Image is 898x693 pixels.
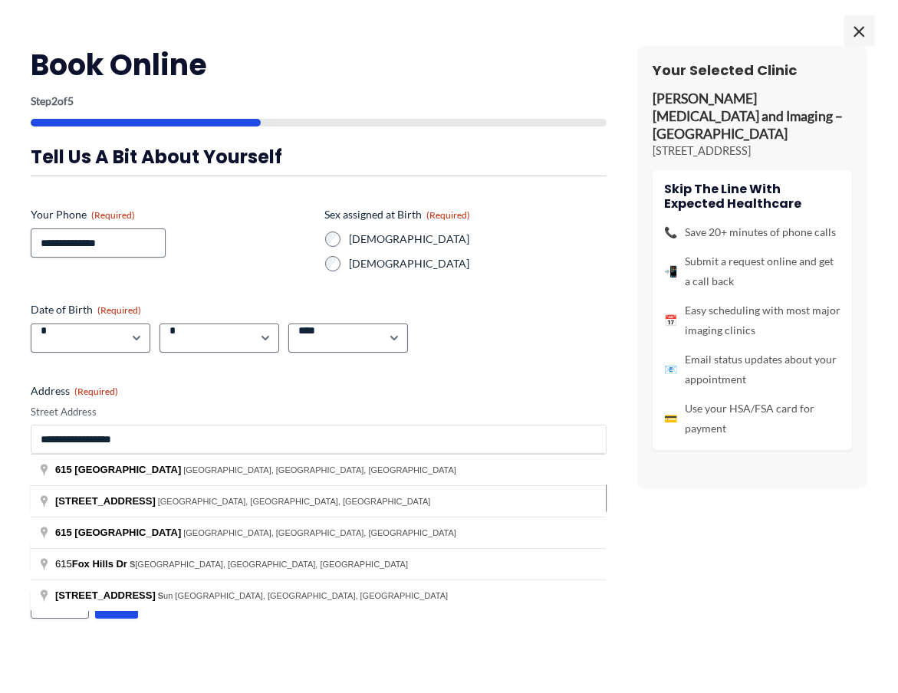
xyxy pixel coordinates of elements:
[183,528,456,537] span: [GEOGRAPHIC_DATA], [GEOGRAPHIC_DATA], [GEOGRAPHIC_DATA]
[31,96,607,107] p: Step of
[350,232,607,247] label: [DEMOGRAPHIC_DATA]
[31,383,118,399] legend: Address
[325,207,471,222] legend: Sex assigned at Birth
[97,304,141,316] span: (Required)
[664,222,677,242] span: 📞
[55,527,72,538] span: 615
[91,209,135,221] span: (Required)
[55,495,156,507] span: [STREET_ADDRESS]
[130,560,408,569] span: [GEOGRAPHIC_DATA], [GEOGRAPHIC_DATA], [GEOGRAPHIC_DATA]
[664,222,840,242] li: Save 20+ minutes of phone calls
[664,261,677,281] span: 📲
[664,251,840,291] li: Submit a request online and get a call back
[55,464,72,475] span: 615
[55,558,130,570] span: 615
[844,15,875,46] span: ×
[158,591,448,600] span: un [GEOGRAPHIC_DATA], [GEOGRAPHIC_DATA], [GEOGRAPHIC_DATA]
[31,145,607,169] h3: Tell us a bit about yourself
[158,497,431,506] span: [GEOGRAPHIC_DATA], [GEOGRAPHIC_DATA], [GEOGRAPHIC_DATA]
[31,46,607,84] h2: Book Online
[74,527,181,538] span: [GEOGRAPHIC_DATA]
[664,409,677,429] span: 💳
[653,143,852,159] p: [STREET_ADDRESS]
[31,302,141,317] legend: Date of Birth
[158,591,163,600] span: S
[51,94,58,107] span: 2
[183,465,456,475] span: [GEOGRAPHIC_DATA], [GEOGRAPHIC_DATA], [GEOGRAPHIC_DATA]
[55,590,156,601] span: [STREET_ADDRESS]
[653,90,852,143] p: [PERSON_NAME] [MEDICAL_DATA] and Imaging – [GEOGRAPHIC_DATA]
[664,360,677,379] span: 📧
[664,310,677,330] span: 📅
[653,61,852,79] h3: Your Selected Clinic
[130,560,135,569] span: S
[664,301,840,340] li: Easy scheduling with most major imaging clinics
[350,256,607,271] label: [DEMOGRAPHIC_DATA]
[67,94,74,107] span: 5
[31,207,313,222] label: Your Phone
[664,350,840,389] li: Email status updates about your appointment
[427,209,471,221] span: (Required)
[74,386,118,397] span: (Required)
[72,558,127,570] span: Fox Hills Dr
[664,399,840,438] li: Use your HSA/FSA card for payment
[31,405,607,419] label: Street Address
[74,464,181,475] span: [GEOGRAPHIC_DATA]
[664,182,840,211] h4: Skip the line with Expected Healthcare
